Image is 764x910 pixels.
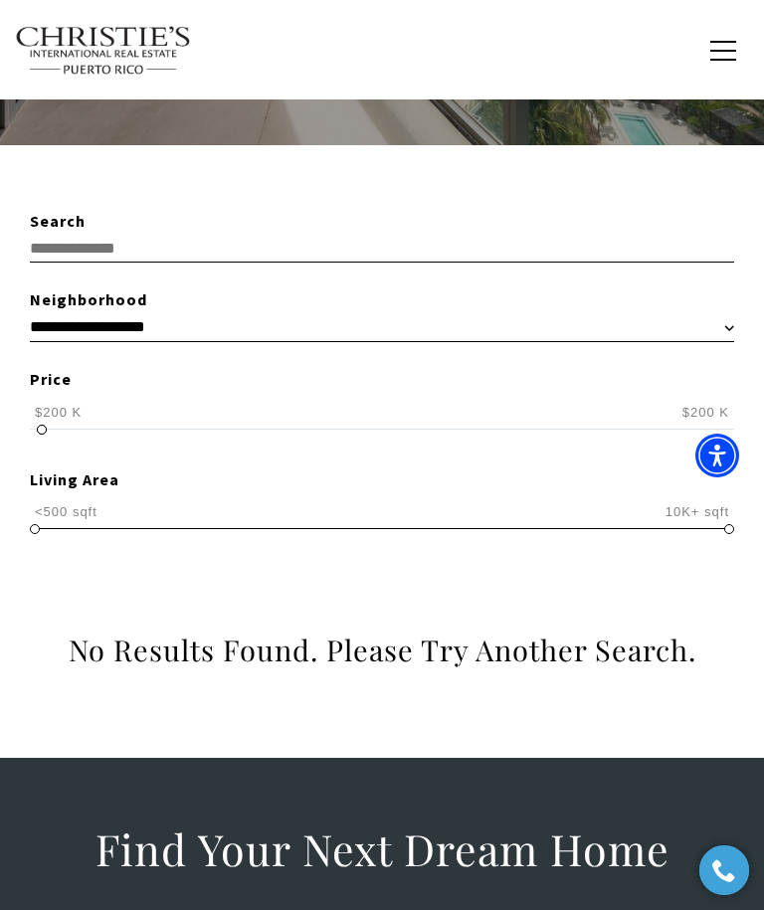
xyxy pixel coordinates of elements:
[30,287,734,313] div: Neighborhood
[30,367,734,393] div: Price
[15,26,192,76] img: Christie's International Real Estate text transparent background
[30,403,87,422] span: $200 K
[695,434,739,477] div: Accessibility Menu
[30,467,734,493] div: Living Area
[677,403,734,422] span: $200 K
[30,502,102,521] span: <500 sqft
[697,22,749,80] button: button
[661,502,734,521] span: 10K+ sqft
[50,632,714,669] h3: No Results Found. Please Try Another Search.
[95,821,669,877] h2: Find Your Next Dream Home
[30,209,734,235] div: Search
